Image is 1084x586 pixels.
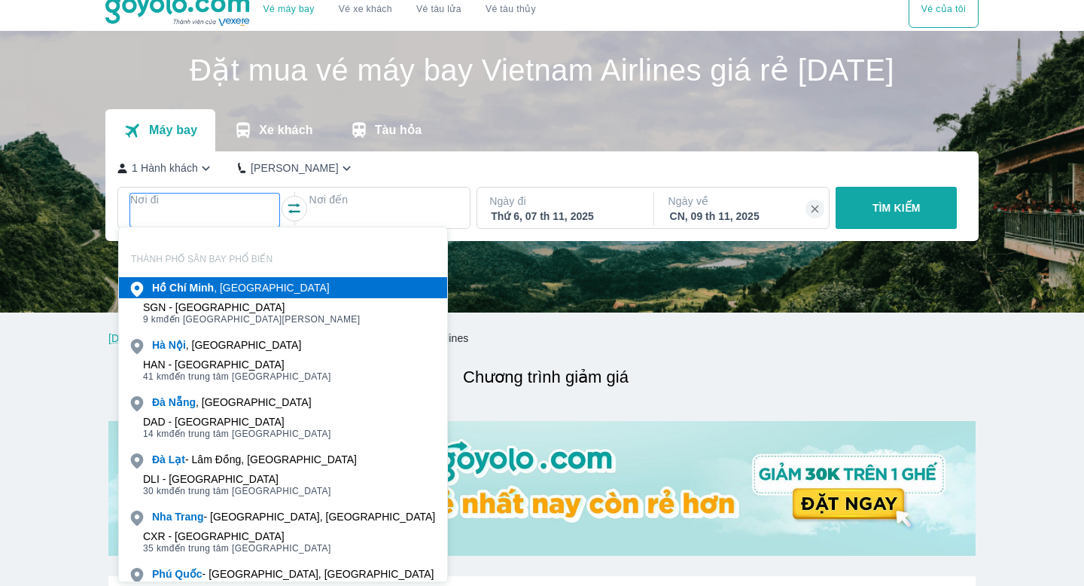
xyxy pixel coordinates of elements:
div: - Lâm Đồng, [GEOGRAPHIC_DATA] [152,452,357,467]
div: transportation tabs [105,109,440,151]
span: 30 km [143,486,169,496]
div: , [GEOGRAPHIC_DATA] [152,280,330,295]
span: 14 km [143,429,169,439]
img: banner-home [108,421,976,556]
div: SGN - [GEOGRAPHIC_DATA] [143,301,361,313]
div: , [GEOGRAPHIC_DATA] [152,337,301,353]
b: Đà [152,396,166,408]
p: Tàu hỏa [375,123,422,138]
b: Đà [152,453,166,465]
b: Nội [169,339,186,351]
b: Nha [152,511,172,523]
b: Nẵng [169,396,196,408]
nav: breadcrumb [108,331,976,346]
b: Chí [169,282,187,294]
h1: Đặt mua vé máy bay Vietnam Airlines giá rẻ [DATE] [105,55,979,85]
span: đến trung tâm [GEOGRAPHIC_DATA] [143,485,331,497]
button: 1 Hành khách [117,160,214,176]
button: [PERSON_NAME] [238,160,355,176]
a: [DOMAIN_NAME] [108,332,194,344]
b: Quốc [175,568,202,580]
div: - [GEOGRAPHIC_DATA], [GEOGRAPHIC_DATA] [152,509,435,524]
div: , [GEOGRAPHIC_DATA] [152,395,312,410]
p: Nơi đi [130,192,279,207]
span: đến trung tâm [GEOGRAPHIC_DATA] [143,542,331,554]
a: Vé xe khách [339,4,392,15]
p: Xe khách [259,123,312,138]
b: Hồ [152,282,166,294]
div: Thứ 6, 07 th 11, 2025 [491,209,637,224]
a: Vé máy bay [263,4,315,15]
p: 1 Hành khách [132,160,198,175]
p: Ngày đi [489,194,638,209]
h2: Chương trình giảm giá [116,364,976,391]
p: [PERSON_NAME] [251,160,339,175]
b: Phú [152,568,172,580]
b: Minh [189,282,214,294]
span: đến trung tâm [GEOGRAPHIC_DATA] [143,428,331,440]
div: - [GEOGRAPHIC_DATA], [GEOGRAPHIC_DATA] [152,566,434,581]
b: Lạt [169,453,185,465]
div: DAD - [GEOGRAPHIC_DATA] [143,416,331,428]
button: TÌM KIẾM [836,187,957,229]
span: 41 km [143,371,169,382]
div: CXR - [GEOGRAPHIC_DATA] [143,530,331,542]
p: Máy bay [149,123,197,138]
span: 35 km [143,543,169,554]
span: đến trung tâm [GEOGRAPHIC_DATA] [143,371,331,383]
p: TÌM KIẾM [872,200,921,215]
p: Nơi đến [309,192,458,207]
p: THÀNH PHỐ SÂN BAY PHỔ BIẾN [119,253,447,265]
span: đến [GEOGRAPHIC_DATA][PERSON_NAME] [143,313,361,325]
div: DLI - [GEOGRAPHIC_DATA] [143,473,331,485]
p: Ngày về [668,194,818,209]
div: HAN - [GEOGRAPHIC_DATA] [143,359,331,371]
b: Hà [152,339,166,351]
b: Trang [175,511,203,523]
span: 9 km [143,314,164,325]
div: CN, 09 th 11, 2025 [670,209,816,224]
